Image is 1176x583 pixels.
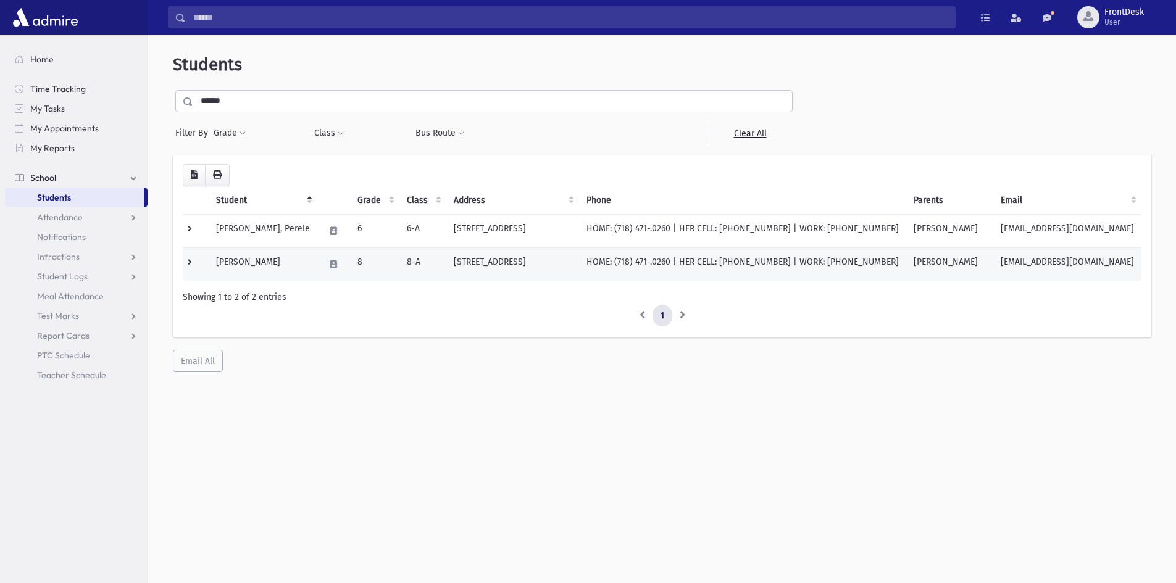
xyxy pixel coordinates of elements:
[37,271,88,282] span: Student Logs
[579,214,906,247] td: HOME: (718) 471-.0260 | HER CELL: [PHONE_NUMBER] | WORK: [PHONE_NUMBER]
[10,5,81,30] img: AdmirePro
[993,186,1141,215] th: Email: activate to sort column ascending
[30,143,75,154] span: My Reports
[183,164,206,186] button: CSV
[37,291,104,302] span: Meal Attendance
[5,326,148,345] a: Report Cards
[579,186,906,215] th: Phone
[5,118,148,138] a: My Appointments
[209,214,317,247] td: [PERSON_NAME], Perele
[209,247,317,281] td: [PERSON_NAME]
[209,186,317,215] th: Student: activate to sort column descending
[906,186,993,215] th: Parents
[350,214,399,247] td: 6
[183,291,1141,304] div: Showing 1 to 2 of 2 entries
[30,172,56,183] span: School
[5,247,148,267] a: Infractions
[399,186,446,215] th: Class: activate to sort column ascending
[30,103,65,114] span: My Tasks
[5,49,148,69] a: Home
[173,54,242,75] span: Students
[5,168,148,188] a: School
[37,330,90,341] span: Report Cards
[350,186,399,215] th: Grade: activate to sort column ascending
[37,212,83,223] span: Attendance
[993,247,1141,281] td: [EMAIL_ADDRESS][DOMAIN_NAME]
[399,247,446,281] td: 8-A
[30,54,54,65] span: Home
[399,214,446,247] td: 6-A
[446,214,579,247] td: [STREET_ADDRESS]
[175,126,213,139] span: Filter By
[5,365,148,385] a: Teacher Schedule
[5,79,148,99] a: Time Tracking
[653,305,672,327] a: 1
[993,214,1141,247] td: [EMAIL_ADDRESS][DOMAIN_NAME]
[5,207,148,227] a: Attendance
[30,123,99,134] span: My Appointments
[5,345,148,365] a: PTC Schedule
[37,310,79,321] span: Test Marks
[37,231,86,242] span: Notifications
[314,122,344,144] button: Class
[906,247,993,281] td: [PERSON_NAME]
[5,306,148,326] a: Test Marks
[5,286,148,306] a: Meal Attendance
[5,267,148,286] a: Student Logs
[37,370,106,381] span: Teacher Schedule
[5,227,148,247] a: Notifications
[350,247,399,281] td: 8
[5,188,144,207] a: Students
[186,6,955,28] input: Search
[5,138,148,158] a: My Reports
[906,214,993,247] td: [PERSON_NAME]
[30,83,86,94] span: Time Tracking
[1104,7,1144,17] span: FrontDesk
[446,247,579,281] td: [STREET_ADDRESS]
[446,186,579,215] th: Address: activate to sort column ascending
[37,251,80,262] span: Infractions
[173,350,223,372] button: Email All
[579,247,906,281] td: HOME: (718) 471-.0260 | HER CELL: [PHONE_NUMBER] | WORK: [PHONE_NUMBER]
[5,99,148,118] a: My Tasks
[37,192,71,203] span: Students
[707,122,793,144] a: Clear All
[415,122,465,144] button: Bus Route
[205,164,230,186] button: Print
[37,350,90,361] span: PTC Schedule
[1104,17,1144,27] span: User
[213,122,246,144] button: Grade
